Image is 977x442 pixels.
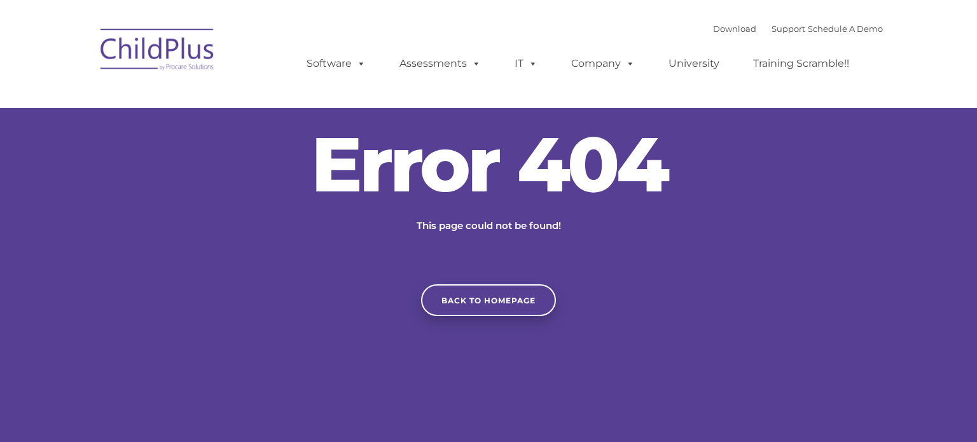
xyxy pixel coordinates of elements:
[713,24,883,34] font: |
[713,24,756,34] a: Download
[421,284,556,316] a: Back to homepage
[94,20,221,83] img: ChildPlus by Procare Solutions
[558,51,648,76] a: Company
[772,24,805,34] a: Support
[294,51,378,76] a: Software
[656,51,732,76] a: University
[355,218,622,233] p: This page could not be found!
[387,51,494,76] a: Assessments
[808,24,883,34] a: Schedule A Demo
[740,51,862,76] a: Training Scramble!!
[502,51,550,76] a: IT
[298,126,679,202] h2: Error 404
